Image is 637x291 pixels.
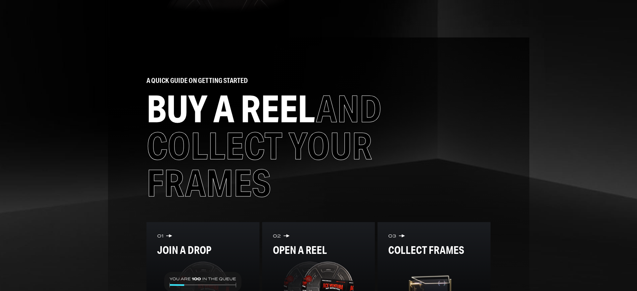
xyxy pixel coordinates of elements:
[157,244,249,256] h4: JOIN A DROP
[273,244,364,256] h4: OPEN A REEL
[146,76,491,85] p: A QUICK GUIDE ON GETTING STARTED
[388,244,480,256] h4: COLLECT FRAMES
[146,87,382,205] span: AND COLLECT YOUR FRAMES
[146,90,491,201] h1: BUY A REEL
[388,233,396,239] p: O3
[273,233,281,239] p: O2
[157,233,164,239] p: O1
